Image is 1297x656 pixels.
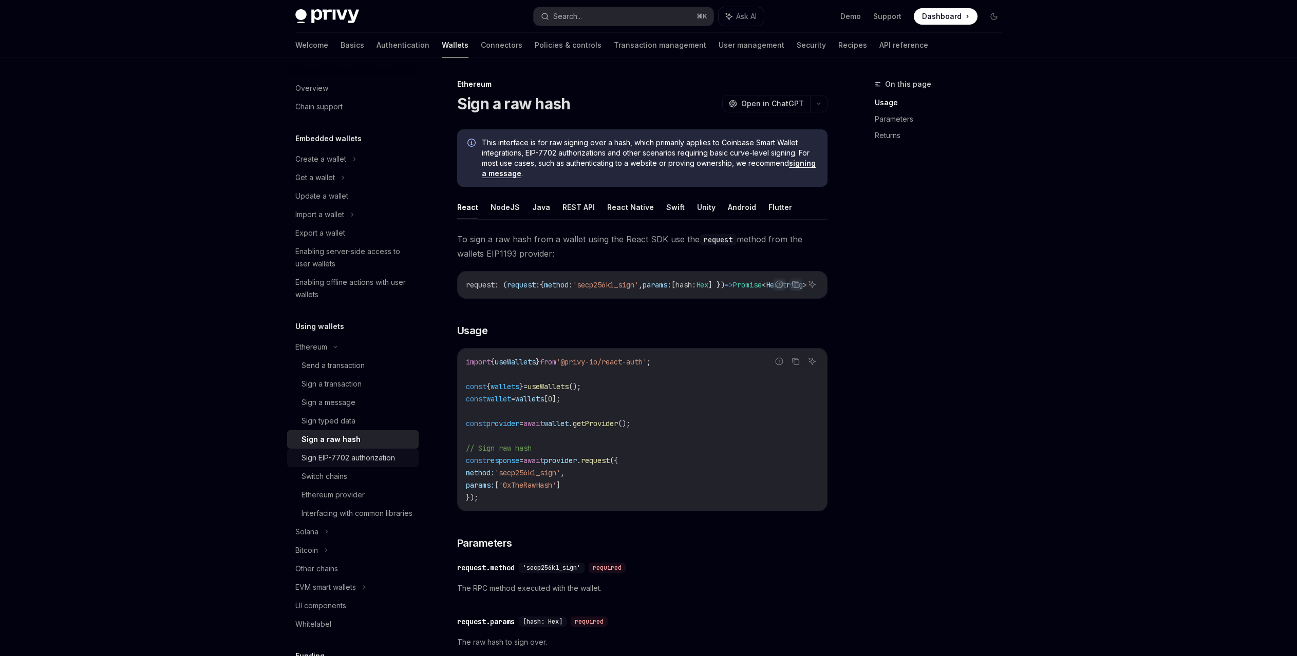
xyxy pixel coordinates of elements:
[287,596,419,615] a: UI components
[536,280,540,290] span: :
[519,456,523,465] span: =
[457,232,828,261] span: To sign a raw hash from a wallet using the React SDK use the method from the wallets EIP1193 prov...
[589,563,626,573] div: required
[875,111,1010,127] a: Parameters
[302,470,347,483] div: Switch chains
[287,356,419,375] a: Send a transaction
[457,195,478,219] button: React
[571,616,608,627] div: required
[491,195,520,219] button: NodeJS
[762,280,766,290] span: <
[789,278,802,291] button: Copy the contents from the code block
[532,195,550,219] button: Java
[295,227,345,239] div: Export a wallet
[523,456,544,465] span: await
[708,280,725,290] span: ] })
[610,456,618,465] span: ({
[697,12,707,21] span: ⌘ K
[667,280,671,290] span: :
[287,273,419,304] a: Enabling offline actions with user wallets
[873,11,901,22] a: Support
[523,419,544,428] span: await
[287,430,419,449] a: Sign a raw hash
[482,138,817,179] span: This interface is for raw signing over a hash, which primarily applies to Coinbase Smart Wallet i...
[295,190,348,202] div: Update a wallet
[495,280,507,290] span: : (
[466,456,486,465] span: const
[287,449,419,467] a: Sign EIP-7702 authorization
[736,11,757,22] span: Ask AI
[486,382,491,391] span: {
[302,452,395,464] div: Sign EIP-7702 authorization
[728,195,756,219] button: Android
[457,79,828,89] div: Ethereum
[507,280,536,290] span: request
[552,394,560,403] span: ];
[875,127,1010,144] a: Returns
[302,489,365,501] div: Ethereum provider
[341,33,364,57] a: Basics
[805,278,819,291] button: Ask AI
[495,468,560,477] span: 'secp256k1_sign'
[556,357,647,366] span: '@privy-io/react-auth'
[295,600,346,612] div: UI components
[544,419,569,428] span: wallet
[457,323,488,338] span: Usage
[295,544,318,556] div: Bitcoin
[719,7,764,26] button: Ask AI
[295,208,344,221] div: Import a wallet
[523,382,528,391] span: =
[773,355,786,368] button: Report incorrect code
[719,33,784,57] a: User management
[773,278,786,291] button: Report incorrect code
[302,359,365,372] div: Send a transaction
[295,101,343,113] div: Chain support
[515,394,544,403] span: wallets
[696,280,708,290] span: Hex
[457,94,571,113] h1: Sign a raw hash
[722,95,810,112] button: Open in ChatGPT
[295,276,412,301] div: Enabling offline actions with user wallets
[466,443,532,453] span: // Sign raw hash
[535,33,601,57] a: Policies & controls
[700,234,737,245] code: request
[295,33,328,57] a: Welcome
[789,355,802,368] button: Copy the contents from the code block
[534,7,713,26] button: Search...⌘K
[302,507,412,519] div: Interfacing with common libraries
[803,280,807,290] span: >
[581,456,610,465] span: request
[467,139,478,149] svg: Info
[295,526,318,538] div: Solana
[302,396,355,409] div: Sign a message
[569,280,573,290] span: :
[287,393,419,412] a: Sign a message
[466,480,495,490] span: params:
[295,320,344,333] h5: Using wallets
[295,245,412,270] div: Enabling server-side access to user wallets
[519,382,523,391] span: }
[573,280,638,290] span: 'secp256k1_sign'
[295,9,359,24] img: dark logo
[840,11,861,22] a: Demo
[614,33,706,57] a: Transaction management
[536,357,540,366] span: }
[302,378,362,390] div: Sign a transaction
[523,618,562,626] span: [hash: Hex]
[766,280,803,290] span: HexString
[986,8,1002,25] button: Toggle dark mode
[466,468,495,477] span: method:
[607,195,654,219] button: React Native
[569,382,581,391] span: ();
[486,394,511,403] span: wallet
[573,419,618,428] span: getProvider
[457,536,512,550] span: Parameters
[879,33,928,57] a: API reference
[562,195,595,219] button: REST API
[486,456,519,465] span: response
[556,480,560,490] span: ]
[442,33,468,57] a: Wallets
[287,98,419,116] a: Chain support
[560,468,565,477] span: ,
[838,33,867,57] a: Recipes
